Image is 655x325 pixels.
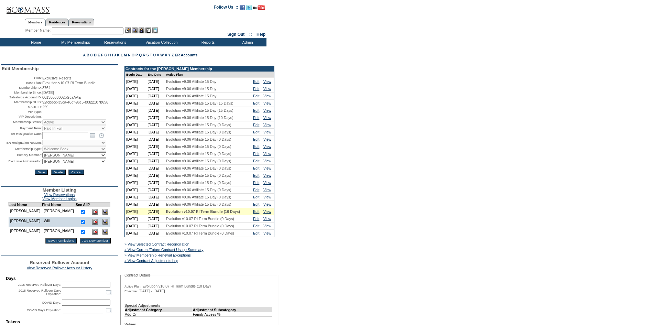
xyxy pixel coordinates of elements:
input: Save [35,170,47,175]
a: Edit [253,202,259,206]
img: View Dashboard [102,209,108,215]
td: [DATE] [125,179,146,186]
td: [DATE] [146,230,164,237]
td: Membership Status: [2,119,42,125]
label: COVID Days Expiration: [27,308,61,312]
td: [DATE] [146,172,164,179]
a: R [143,53,145,57]
a: Open the calendar popup. [105,289,112,296]
a: View [263,217,271,221]
td: Base Plan: [2,81,42,85]
span: Evolution v9.06 Affiliate 15 Day (0 Days) [166,137,231,141]
a: U [153,53,156,57]
td: MAUL ID: [2,105,42,109]
td: [PERSON_NAME] [8,217,42,227]
td: Adjustment Subcategory [193,307,272,312]
img: b_calculator.gif [152,28,158,33]
a: View [263,79,271,84]
a: Reservations [68,19,94,26]
td: Membership ID: [2,86,42,90]
td: [DATE] [125,223,146,230]
td: [DATE] [146,208,164,215]
a: Become our fan on Facebook [240,7,245,11]
a: View Reservations [44,193,75,197]
td: VIP Description: [2,115,42,119]
a: Z [172,53,174,57]
td: My Memberships [55,38,95,46]
a: Edit [253,173,259,177]
a: View [263,130,271,134]
td: [DATE] [146,215,164,223]
td: [DATE] [146,100,164,107]
td: Active Plan [165,72,252,78]
td: [DATE] [146,179,164,186]
a: Open the calendar popup. [89,132,96,139]
td: [DATE] [146,143,164,150]
td: [DATE] [125,78,146,85]
a: » View Contract Adjustments Log [124,259,178,263]
a: Edit [253,159,259,163]
td: [DATE] [125,150,146,158]
a: View [263,137,271,141]
span: Exclusive Resorts [42,76,72,80]
input: Cancel [68,170,84,175]
td: [DATE] [125,85,146,93]
td: [DATE] [125,186,146,194]
td: [DATE] [146,165,164,172]
a: View [263,181,271,185]
img: Follow us on Twitter [246,5,252,10]
span: Evolution v9.06 Affiliate 15 Day (10 Days) [166,116,233,120]
a: D [94,53,97,57]
a: Edit [253,144,259,149]
td: Membership Since: [2,90,42,95]
span: Evolution v9.06 Affiliate 15 Day (0 Days) [166,166,231,170]
td: [DATE] [125,158,146,165]
a: Q [139,53,142,57]
img: Delete [92,209,98,215]
td: [DATE] [125,208,146,215]
a: Open the calendar popup. [105,306,112,314]
a: Edit [253,130,259,134]
td: [DATE] [146,150,164,158]
a: View [263,101,271,105]
a: T [150,53,152,57]
span: Effective: [124,289,138,293]
div: Member Name: [25,28,52,33]
a: ER Accounts [175,53,197,57]
a: Subscribe to our YouTube Channel [253,7,265,11]
a: Edit [253,188,259,192]
a: View Reserved Rollover Account History [27,266,92,270]
span: Evolution v9.06 Affiliate 15 Day [166,87,217,91]
span: 259 [42,105,48,109]
td: [DATE] [146,107,164,114]
td: [DATE] [146,129,164,136]
td: Vacation Collection [134,38,187,46]
span: [DATE] - [DATE] [139,289,165,293]
td: [DATE] [125,114,146,121]
td: Will [42,217,76,227]
a: L [121,53,123,57]
td: [DATE] [125,93,146,100]
a: B [87,53,89,57]
td: [DATE] [125,121,146,129]
td: Reports [187,38,227,46]
td: Exclusive Ambassador: [2,159,42,164]
td: [PERSON_NAME] [8,207,42,217]
b: Special Adjustments [124,303,160,307]
input: Delete [51,170,66,175]
a: O [132,53,134,57]
a: Edit [253,166,259,170]
span: Evolution v9.06 Affiliate 15 Day (0 Days) [166,181,231,185]
a: X [165,53,167,57]
a: Y [168,53,171,57]
span: 92fcbdcc-35ca-46df-96c5-f0322107b656 [42,100,108,104]
span: Evolution v9.06 Affiliate 15 Day (0 Days) [166,188,231,192]
span: Evolution v10.07 RI Term Bundle (10 Day) [142,284,211,288]
td: [PERSON_NAME] [42,227,76,237]
td: Follow Us :: [214,4,238,12]
a: I [112,53,113,57]
img: Delete [92,229,98,235]
a: Edit [253,87,259,91]
td: See All? [76,203,90,207]
img: Delete [92,219,98,225]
